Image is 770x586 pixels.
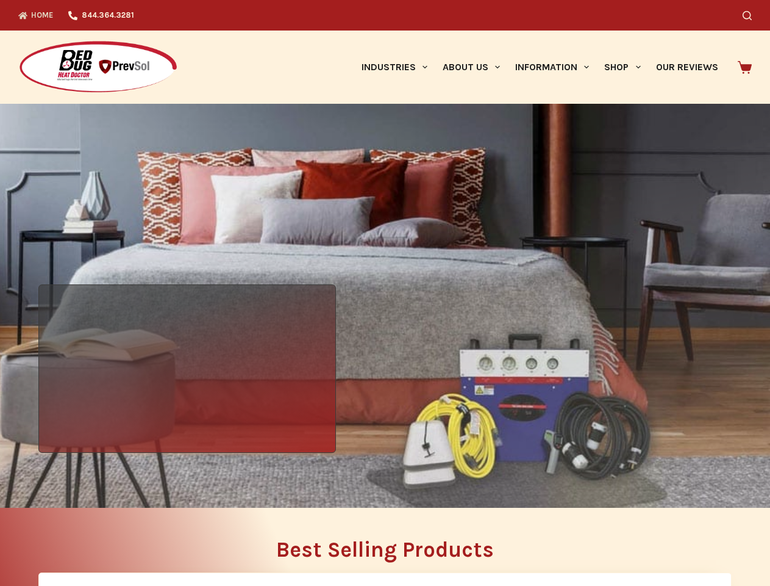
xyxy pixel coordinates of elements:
[597,31,648,104] a: Shop
[648,31,725,104] a: Our Reviews
[354,31,435,104] a: Industries
[508,31,597,104] a: Information
[354,31,725,104] nav: Primary
[743,11,752,20] button: Search
[38,539,732,560] h2: Best Selling Products
[18,40,178,95] img: Prevsol/Bed Bug Heat Doctor
[435,31,507,104] a: About Us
